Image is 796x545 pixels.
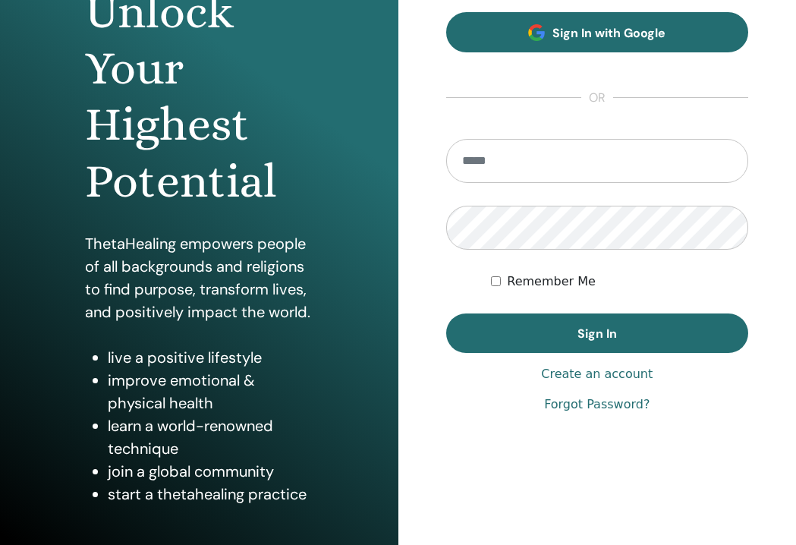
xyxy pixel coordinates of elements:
[108,483,313,506] li: start a thetahealing practice
[507,272,596,291] label: Remember Me
[491,272,748,291] div: Keep me authenticated indefinitely or until I manually logout
[108,460,313,483] li: join a global community
[577,326,617,342] span: Sign In
[544,395,650,414] a: Forgot Password?
[108,414,313,460] li: learn a world-renowned technique
[108,369,313,414] li: improve emotional & physical health
[552,25,665,41] span: Sign In with Google
[446,12,749,52] a: Sign In with Google
[581,89,613,107] span: or
[108,346,313,369] li: live a positive lifestyle
[85,232,313,323] p: ThetaHealing empowers people of all backgrounds and religions to find purpose, transform lives, a...
[446,313,749,353] button: Sign In
[541,365,653,383] a: Create an account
